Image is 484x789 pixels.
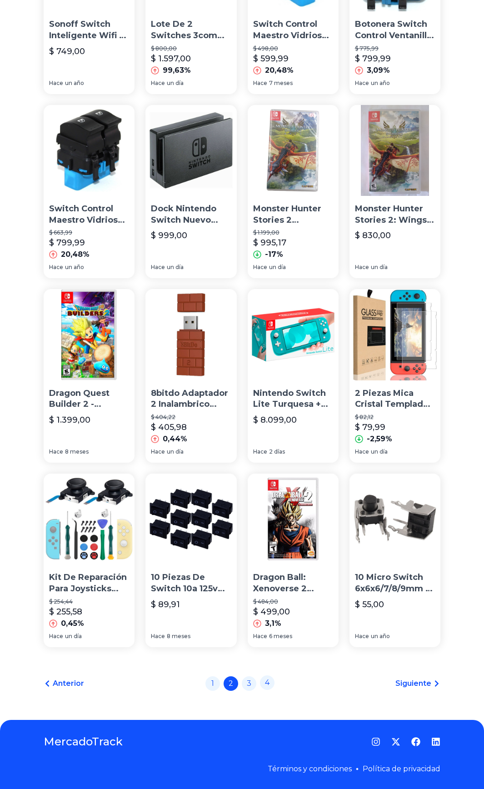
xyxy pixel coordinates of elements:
p: Dock Nintendo Switch Nuevo Original 2 Años Garantia [151,203,231,226]
a: 10 Micro Switch 6x6x6/7/8/9mm 2 Pines 90° Dip10 Micro Switch 6x6x6/7/8/9mm 2 Pines 90° Dip$ 55,00... [349,474,440,647]
a: LinkedIn [431,737,440,746]
p: $ 749,00 [49,45,85,58]
span: un día [167,448,184,455]
a: Dragon Quest Builder 2 - Nintendo SwitchDragon Quest Builder 2 - Nintendo Switch$ 1.399,00Hace8 m... [44,289,135,463]
p: $ 498,00 [253,45,333,52]
p: $ 999,00 [151,229,187,242]
p: Dragon Quest Builder 2 - Nintendo Switch [49,388,129,410]
p: 2 Piezas Mica Cristal Templado Nintendo Switch 0.33mm [355,388,435,410]
a: Nintendo Switch Lite Turquesa + Kit De Accesorios Y 2 JuegosNintendo Switch Lite Turquesa + Kit D... [248,289,339,463]
span: Siguiente [395,678,431,689]
p: 99,63% [163,65,191,76]
span: un año [371,633,390,640]
span: un año [65,264,84,271]
img: Nintendo Switch Lite Turquesa + Kit De Accesorios Y 2 Juegos [248,289,339,380]
p: $ 404,22 [151,414,231,421]
p: Monster Hunter Stories 2 Nintendo Switch [253,203,333,226]
span: Hace [151,264,165,271]
p: 20,48% [265,65,294,76]
span: Hace [151,80,165,87]
span: Hace [253,264,267,271]
p: Sonoff Switch Inteligente Wifi Rf 433mhz 2 Controles Rf [49,19,129,41]
p: Kit De Reparación Para Joysticks Nintendo Switch 2 Joycon [49,572,129,594]
p: $ 499,00 [253,605,290,618]
a: 1 [205,676,220,691]
span: Hace [355,633,369,640]
a: MercadoTrack [44,734,123,749]
span: Hace [355,448,369,455]
p: $ 995,17 [253,236,286,249]
span: un año [371,80,390,87]
img: Kit De Reparación Para Joysticks Nintendo Switch 2 Joycon [44,474,135,564]
p: $ 1.399,00 [49,414,90,426]
span: Hace [49,80,63,87]
img: Monster Hunter Stories 2: Wings Of Ruin Nintendo Switch [349,105,440,196]
a: Dock Nintendo Switch Nuevo Original 2 Años GarantiaDock Nintendo Switch Nuevo Original 2 Años Gar... [145,105,236,279]
a: Monster Hunter Stories 2 Nintendo SwitchMonster Hunter Stories 2 Nintendo Switch$ 1.199,00$ 995,1... [248,105,339,279]
a: Switch Control Maestro Vidrios Renault Scenic 2 2005-2009Switch Control Maestro Vidrios Renault S... [44,105,135,279]
img: 10 Piezas De Switch 10a 125v 250v 2 Terminales 2 Posiciones [145,474,236,564]
span: 8 meses [65,448,89,455]
span: Hace [151,633,165,640]
p: $ 799,99 [355,52,391,65]
p: 20,48% [61,249,90,260]
span: Hace [49,264,63,271]
a: 8bitdo Adaptador 2 Inalambrico Control Para Nintendo Switch8bitdo Adaptador 2 Inalambrico Control... [145,289,236,463]
p: 10 Piezas De Switch 10a 125v 250v 2 Terminales 2 Posiciones [151,572,231,594]
span: 8 meses [167,633,190,640]
p: Dragon Ball: Xenoverse 2 Xenoverse 2 Standard Edition Bandai Namco Nintendo Switch Físico [253,572,333,594]
span: 2 días [269,448,285,455]
p: Switch Control Maestro Vidrios Renault Megane [PHONE_NUMBER][DATE][DATE] [253,19,333,41]
span: un día [167,264,184,271]
img: Dragon Quest Builder 2 - Nintendo Switch [44,289,135,380]
p: $ 405,98 [151,421,187,434]
span: Hace [253,80,267,87]
a: Kit De Reparación Para Joysticks Nintendo Switch 2 JoyconKit De Reparación Para Joysticks Nintend... [44,474,135,647]
p: $ 255,58 [49,605,82,618]
span: un día [371,264,388,271]
a: Términos y condiciones [268,764,352,773]
span: un día [269,264,286,271]
p: $ 663,99 [49,229,129,236]
p: $ 800,00 [151,45,231,52]
p: 3,1% [265,618,281,629]
span: Anterior [53,678,84,689]
p: 0,44% [163,434,187,444]
span: 7 meses [269,80,293,87]
p: $ 830,00 [355,229,391,242]
a: 10 Piezas De Switch 10a 125v 250v 2 Terminales 2 Posiciones10 Piezas De Switch 10a 125v 250v 2 Te... [145,474,236,647]
a: 2 Piezas Mica Cristal Templado Nintendo Switch 0.33mm 2 Piezas Mica Cristal Templado Nintendo Swi... [349,289,440,463]
p: $ 55,00 [355,598,384,611]
span: un día [371,448,388,455]
span: Hace [49,633,63,640]
p: Lote De 2 Switches 3com 24 Puertos Descompuesto No Funcionan [151,19,231,41]
p: $ 484,00 [253,598,333,605]
img: Dock Nintendo Switch Nuevo Original 2 Años Garantia [145,105,236,196]
p: $ 8.099,00 [253,414,297,426]
p: $ 89,91 [151,598,180,611]
span: Hace [253,633,267,640]
span: Hace [253,448,267,455]
img: Monster Hunter Stories 2 Nintendo Switch [248,105,339,196]
a: 4 [260,675,274,690]
a: Política de privacidad [363,764,440,773]
p: Monster Hunter Stories 2: Wings Of Ruin Nintendo Switch [355,203,435,226]
p: $ 82,12 [355,414,435,421]
p: 8bitdo Adaptador 2 Inalambrico Control Para Nintendo Switch [151,388,231,410]
span: un año [65,80,84,87]
p: $ 254,44 [49,598,129,605]
p: $ 1.199,00 [253,229,333,236]
span: un día [65,633,82,640]
p: -2,59% [367,434,392,444]
span: Hace [151,448,165,455]
a: Twitter [391,737,400,746]
a: Anterior [44,678,84,689]
a: Dragon Ball: Xenoverse 2 Xenoverse 2 Standard Edition Bandai Namco Nintendo Switch FísicoDragon B... [248,474,339,647]
p: Botonera Switch Control Ventanilla [PERSON_NAME] Scenic 2 [355,19,435,41]
span: Hace [49,448,63,455]
span: Hace [355,264,369,271]
p: 0,45% [61,618,84,629]
img: Switch Control Maestro Vidrios Renault Scenic 2 2005-2009 [44,105,135,196]
p: $ 1.597,00 [151,52,191,65]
